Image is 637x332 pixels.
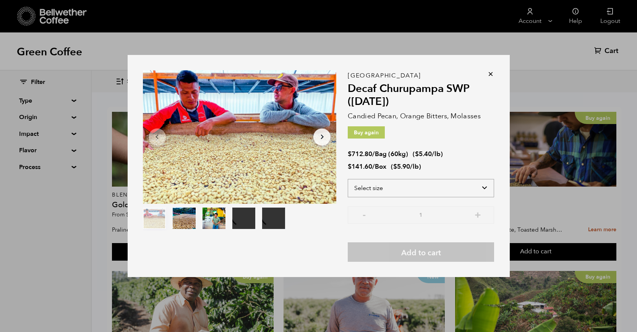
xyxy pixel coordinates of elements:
span: $ [415,150,419,158]
span: / [372,162,375,171]
button: + [473,210,483,218]
span: $ [348,150,352,158]
button: - [359,210,369,218]
span: $ [393,162,397,171]
h2: Decaf Churupampa SWP ([DATE]) [348,82,494,108]
span: Box [375,162,386,171]
span: ( ) [413,150,443,158]
p: Buy again [348,126,385,139]
bdi: 5.90 [393,162,410,171]
p: Candied Pecan, Orange Bitters, Molasses [348,111,494,121]
span: /lb [410,162,419,171]
span: / [372,150,375,158]
video: Your browser does not support the video tag. [232,208,255,229]
bdi: 141.60 [348,162,372,171]
span: Bag (60kg) [375,150,408,158]
bdi: 712.80 [348,150,372,158]
span: ( ) [391,162,421,171]
video: Your browser does not support the video tag. [262,208,285,229]
span: /lb [432,150,441,158]
button: Add to cart [348,242,494,262]
span: $ [348,162,352,171]
bdi: 5.40 [415,150,432,158]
